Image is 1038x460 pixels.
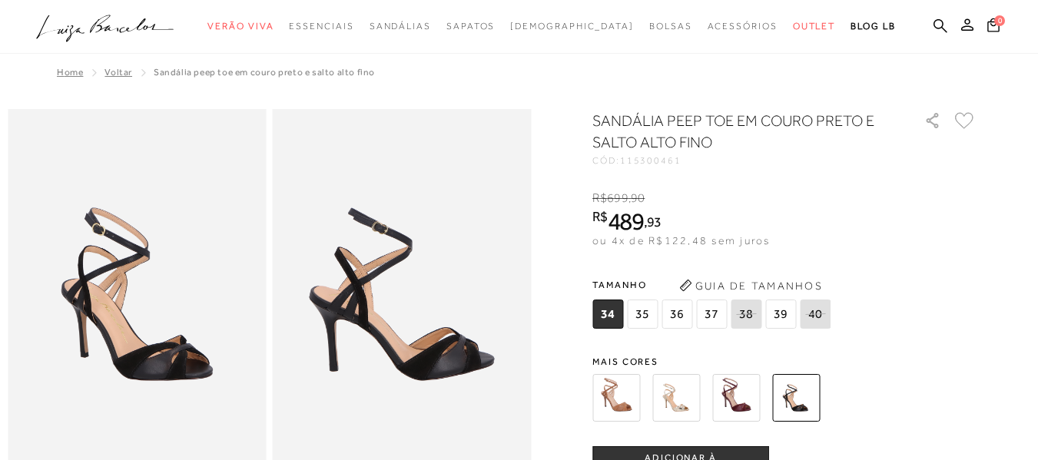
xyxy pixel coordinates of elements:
span: 34 [592,299,623,329]
a: noSubCategoriesText [649,12,692,41]
span: 40 [800,299,831,329]
button: 0 [983,17,1004,38]
span: Essenciais [289,21,353,31]
span: 39 [765,299,796,329]
img: SANDÁLIA PEEP TOE EM COURO CARAMELO E SALTO ALTO FINO [592,374,640,422]
i: R$ [592,210,608,223]
span: Outlet [793,21,836,31]
span: [DEMOGRAPHIC_DATA] [510,21,634,31]
a: noSubCategoriesText [708,12,778,41]
a: BLOG LB [851,12,895,41]
span: 38 [731,299,761,329]
i: , [628,191,645,205]
span: ou 4x de R$122,48 sem juros [592,234,770,247]
h1: SANDÁLIA PEEP TOE EM COURO PRETO E SALTO ALTO FINO [592,110,880,153]
a: noSubCategoriesText [370,12,431,41]
a: Home [57,67,83,78]
img: SANDÁLIA PEEP TOE EM COURO CROCO DOURADO E SALTO ALTO FINO [652,374,700,422]
span: 93 [647,213,662,230]
span: Verão Viva [207,21,274,31]
span: 115300461 [620,155,681,166]
button: Guia de Tamanhos [674,273,827,298]
span: 0 [994,15,1005,26]
a: Voltar [104,67,132,78]
span: Sandálias [370,21,431,31]
div: CÓD: [592,156,900,165]
i: , [644,215,662,229]
span: BLOG LB [851,21,895,31]
span: Bolsas [649,21,692,31]
span: Mais cores [592,357,977,366]
a: noSubCategoriesText [793,12,836,41]
span: 36 [662,299,692,329]
a: noSubCategoriesText [510,12,634,41]
span: SANDÁLIA PEEP TOE EM COURO PRETO E SALTO ALTO FINO [154,67,375,78]
a: noSubCategoriesText [446,12,495,41]
img: SANDÁLIA PEEP TOE EM COURO MARSALA E SALTO ALTO FINO [712,374,760,422]
i: R$ [592,191,607,205]
span: 699 [607,191,628,205]
span: 489 [608,207,644,235]
span: Sapatos [446,21,495,31]
a: noSubCategoriesText [289,12,353,41]
span: 35 [627,299,658,329]
img: SANDÁLIA PEEP TOE EM COURO PRETO E SALTO ALTO FINO [772,374,820,422]
a: noSubCategoriesText [207,12,274,41]
span: Acessórios [708,21,778,31]
span: Tamanho [592,273,834,296]
span: 37 [696,299,727,329]
span: 90 [631,191,645,205]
